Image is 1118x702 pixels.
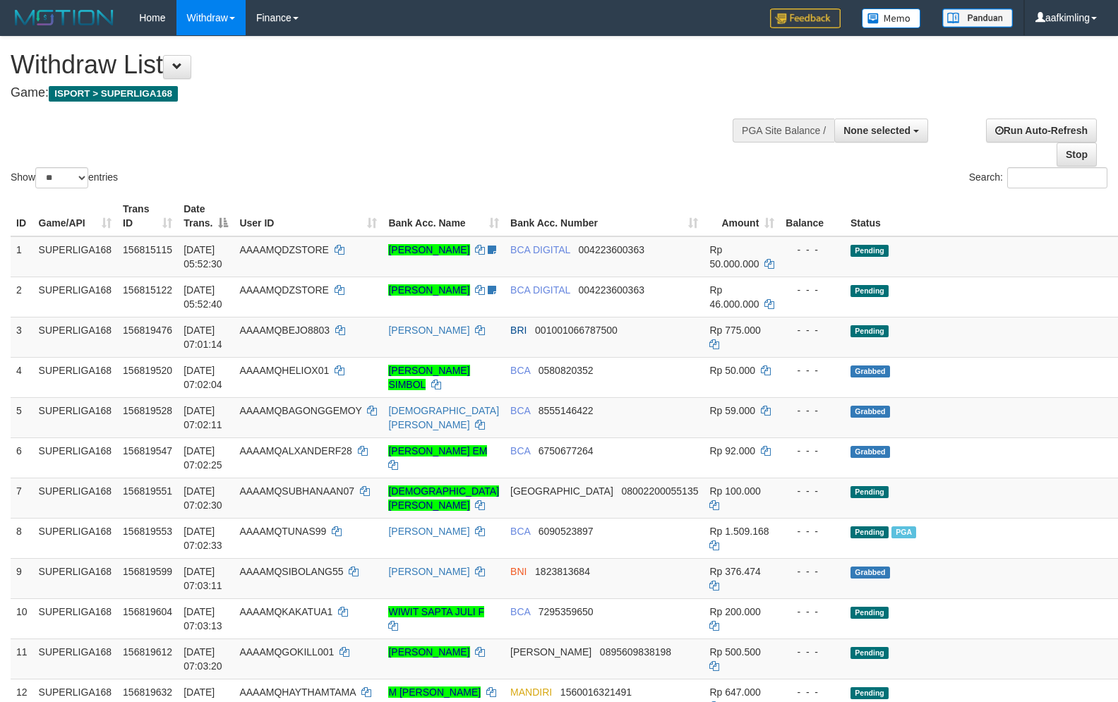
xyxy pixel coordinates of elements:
[239,325,330,336] span: AAAAMQBEJO8803
[184,485,222,511] span: [DATE] 07:02:30
[123,646,172,658] span: 156819612
[942,8,1013,28] img: panduan.png
[786,564,839,579] div: - - -
[850,526,889,538] span: Pending
[388,244,469,255] a: [PERSON_NAME]
[850,285,889,297] span: Pending
[969,167,1107,188] label: Search:
[709,485,760,497] span: Rp 100.000
[33,397,118,437] td: SUPERLIGA168
[11,236,33,277] td: 1
[786,404,839,418] div: - - -
[850,245,889,257] span: Pending
[843,125,910,136] span: None selected
[510,365,530,376] span: BCA
[786,323,839,337] div: - - -
[123,485,172,497] span: 156819551
[184,526,222,551] span: [DATE] 07:02:33
[184,566,222,591] span: [DATE] 07:03:11
[510,485,613,497] span: [GEOGRAPHIC_DATA]
[388,445,487,456] a: [PERSON_NAME] EM
[709,244,759,270] span: Rp 50.000.000
[33,558,118,598] td: SUPERLIGA168
[123,365,172,376] span: 156819520
[11,437,33,478] td: 6
[383,196,505,236] th: Bank Acc. Name: activate to sort column ascending
[184,606,222,631] span: [DATE] 07:03:13
[11,478,33,518] td: 7
[123,445,172,456] span: 156819547
[709,526,769,537] span: Rp 1.509.168
[123,405,172,416] span: 156819528
[239,485,354,497] span: AAAAMQSUBHANAAN07
[33,478,118,518] td: SUPERLIGA168
[539,445,594,456] span: Copy 6750677264 to clipboard
[786,524,839,538] div: - - -
[510,405,530,416] span: BCA
[388,405,499,430] a: [DEMOGRAPHIC_DATA][PERSON_NAME]
[33,598,118,639] td: SUPERLIGA168
[33,317,118,357] td: SUPERLIGA168
[709,606,760,617] span: Rp 200.000
[11,196,33,236] th: ID
[123,686,172,698] span: 156819632
[33,357,118,397] td: SUPERLIGA168
[184,646,222,672] span: [DATE] 07:03:20
[709,405,755,416] span: Rp 59.000
[123,284,172,296] span: 156815122
[33,196,118,236] th: Game/API: activate to sort column ascending
[184,325,222,350] span: [DATE] 07:01:14
[239,526,326,537] span: AAAAMQTUNAS99
[510,445,530,456] span: BCA
[770,8,841,28] img: Feedback.jpg
[184,284,222,310] span: [DATE] 05:52:40
[1007,167,1107,188] input: Search:
[786,685,839,699] div: - - -
[11,357,33,397] td: 4
[178,196,234,236] th: Date Trans.: activate to sort column descending
[709,365,755,376] span: Rp 50.000
[850,567,890,579] span: Grabbed
[33,639,118,679] td: SUPERLIGA168
[535,566,590,577] span: Copy 1823813684 to clipboard
[510,526,530,537] span: BCA
[33,236,118,277] td: SUPERLIGA168
[239,606,332,617] span: AAAAMQKAKATUA1
[117,196,178,236] th: Trans ID: activate to sort column ascending
[510,244,570,255] span: BCA DIGITAL
[709,686,760,698] span: Rp 647.000
[834,119,928,143] button: None selected
[510,646,591,658] span: [PERSON_NAME]
[539,606,594,617] span: Copy 7295359650 to clipboard
[33,277,118,317] td: SUPERLIGA168
[780,196,845,236] th: Balance
[510,686,552,698] span: MANDIRI
[239,646,334,658] span: AAAAMQGOKILL001
[388,566,469,577] a: [PERSON_NAME]
[709,445,755,456] span: Rp 92.000
[49,86,178,102] span: ISPORT > SUPERLIGA168
[786,484,839,498] div: - - -
[850,446,890,458] span: Grabbed
[388,646,469,658] a: [PERSON_NAME]
[709,646,760,658] span: Rp 500.500
[539,526,594,537] span: Copy 6090523897 to clipboard
[11,518,33,558] td: 8
[33,518,118,558] td: SUPERLIGA168
[234,196,383,236] th: User ID: activate to sort column ascending
[123,325,172,336] span: 156819476
[850,365,890,377] span: Grabbed
[35,167,88,188] select: Showentries
[786,645,839,659] div: - - -
[986,119,1097,143] a: Run Auto-Refresh
[388,686,481,698] a: M [PERSON_NAME]
[388,606,484,617] a: WIWIT SAPTA JULI F
[11,558,33,598] td: 9
[123,526,172,537] span: 156819553
[891,526,916,538] span: Marked by aafnonsreyleab
[579,284,644,296] span: Copy 004223600363 to clipboard
[239,566,343,577] span: AAAAMQSIBOLANG55
[850,687,889,699] span: Pending
[600,646,671,658] span: Copy 0895609838198 to clipboard
[184,365,222,390] span: [DATE] 07:02:04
